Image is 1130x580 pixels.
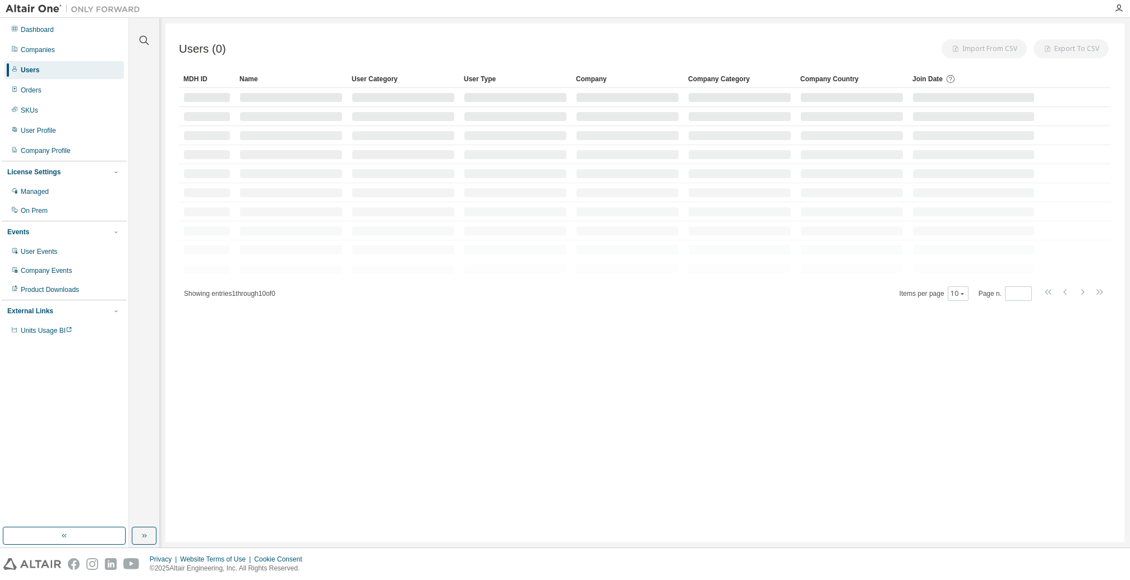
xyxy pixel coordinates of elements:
div: Privacy [150,555,180,564]
img: facebook.svg [68,558,80,570]
img: linkedin.svg [105,558,117,570]
div: External Links [7,307,53,315]
span: Items per page [900,286,968,301]
div: User Events [21,247,57,256]
div: Orders [21,86,41,95]
p: © 2025 Altair Engineering, Inc. All Rights Reserved. [150,564,309,573]
span: Page n. [979,286,1032,301]
div: Company Profile [21,146,71,155]
span: Join Date [912,75,943,83]
div: User Profile [21,126,56,135]
span: Showing entries 1 through 10 of 0 [184,290,275,298]
div: Product Downloads [21,285,79,294]
div: User Category [352,70,455,88]
img: altair_logo.svg [3,558,61,570]
div: Name [239,70,343,88]
div: Cookie Consent [254,555,308,564]
div: MDH ID [183,70,230,88]
div: Company Category [688,70,791,88]
div: SKUs [21,106,38,115]
button: 10 [951,289,966,298]
div: Events [7,228,29,236]
div: Company Country [800,70,903,88]
div: Users [21,66,39,75]
img: Altair One [6,3,146,15]
div: Company [576,70,679,88]
button: Export To CSV [1034,39,1109,58]
div: License Settings [7,168,61,177]
div: Dashboard [21,25,54,34]
img: youtube.svg [123,558,140,570]
div: Company Events [21,266,72,275]
button: Import From CSV [942,39,1027,58]
div: User Type [464,70,567,88]
div: On Prem [21,206,48,215]
div: Managed [21,187,49,196]
span: Units Usage BI [21,327,72,335]
span: Users (0) [179,43,226,55]
img: instagram.svg [86,558,98,570]
div: Companies [21,45,55,54]
svg: Date when the user was first added or directly signed up. If the user was deleted and later re-ad... [945,74,956,84]
div: Website Terms of Use [180,555,254,564]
